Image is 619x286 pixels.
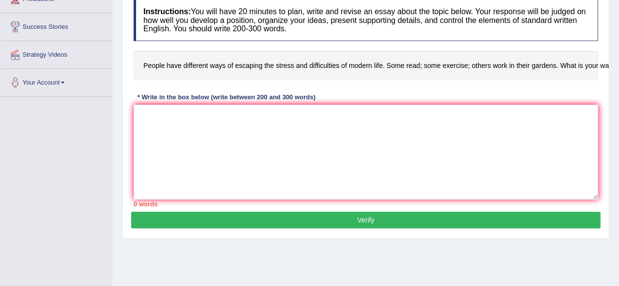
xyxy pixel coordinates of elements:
[134,51,598,81] h4: People have different ways of escaping the stress and difficulties of modern life. Some read; som...
[0,13,112,38] a: Success Stories
[131,212,600,228] button: Verify
[143,7,191,16] b: Instructions:
[134,92,319,102] div: * Write in the box below (write between 200 and 300 words)
[134,199,598,209] div: 0 words
[0,41,112,66] a: Strategy Videos
[0,69,112,93] a: Your Account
